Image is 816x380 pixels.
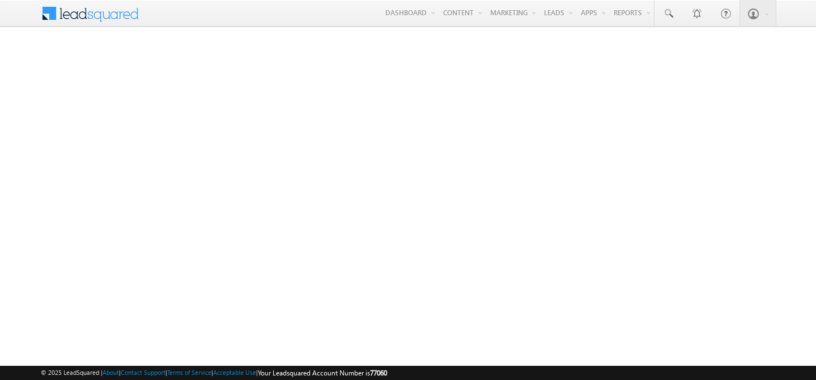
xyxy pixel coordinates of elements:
span: 77060 [370,369,387,377]
a: About [103,369,119,376]
a: Terms of Service [167,369,211,376]
span: © 2025 LeadSquared | | | | | [41,368,387,378]
a: Acceptable Use [213,369,256,376]
a: Contact Support [121,369,165,376]
span: Your Leadsquared Account Number is [258,369,387,377]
